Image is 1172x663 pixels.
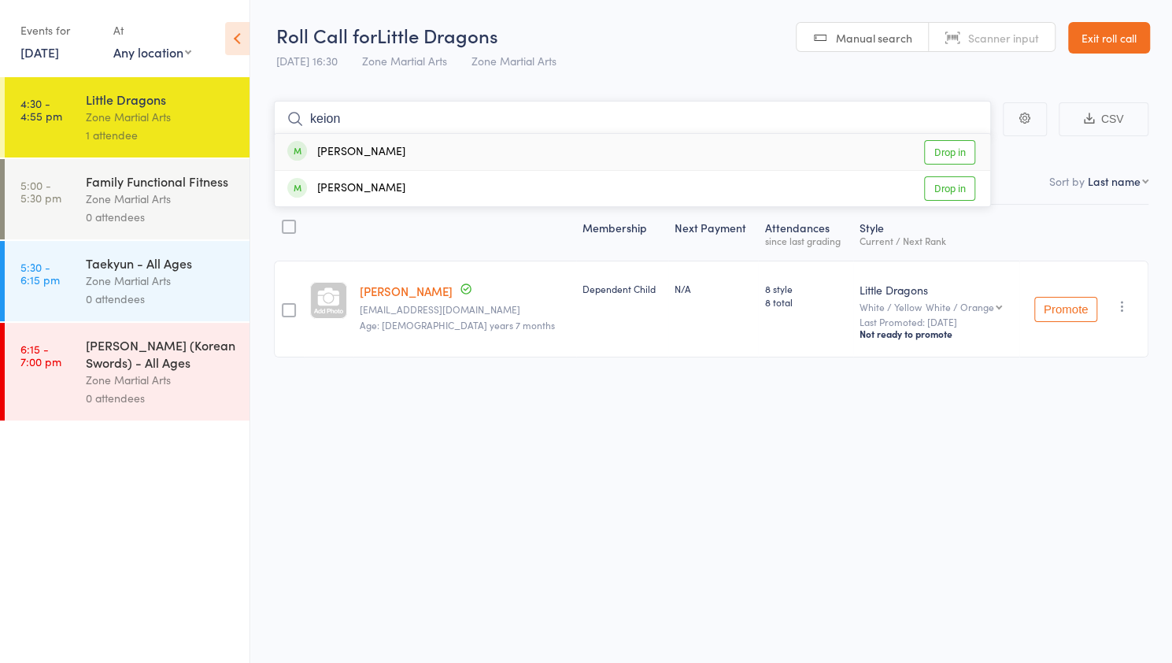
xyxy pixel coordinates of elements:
div: Taekyun - All Ages [86,254,236,272]
input: Search by name [274,101,991,137]
time: 6:15 - 7:00 pm [20,343,61,368]
div: Next Payment [668,212,759,254]
div: At [113,17,191,43]
label: Sort by [1049,173,1085,189]
div: N/A [675,282,752,295]
small: Last Promoted: [DATE] [860,317,1013,328]
span: Age: [DEMOGRAPHIC_DATA] years 7 months [360,318,555,331]
div: Style [853,212,1019,254]
a: 4:30 -4:55 pmLittle DragonsZone Martial Arts1 attendee [5,77,250,157]
a: Exit roll call [1068,22,1150,54]
div: Current / Next Rank [860,235,1013,246]
div: [PERSON_NAME] [287,143,405,161]
div: Zone Martial Arts [86,371,236,389]
a: [DATE] [20,43,59,61]
div: Zone Martial Arts [86,108,236,126]
span: 8 style [764,282,846,295]
time: 5:30 - 6:15 pm [20,261,60,286]
div: Little Dragons [86,91,236,108]
div: since last grading [764,235,846,246]
a: [PERSON_NAME] [360,283,453,299]
span: Little Dragons [377,22,498,48]
div: Last name [1088,173,1141,189]
div: Dependent Child [582,282,662,295]
a: 5:00 -5:30 pmFamily Functional FitnessZone Martial Arts0 attendees [5,159,250,239]
div: Any location [113,43,191,61]
time: 5:00 - 5:30 pm [20,179,61,204]
a: 5:30 -6:15 pmTaekyun - All AgesZone Martial Arts0 attendees [5,241,250,321]
time: 4:30 - 4:55 pm [20,97,62,122]
div: 0 attendees [86,389,236,407]
div: White / Yellow [860,302,1013,312]
div: [PERSON_NAME] (Korean Swords) - All Ages [86,336,236,371]
div: Atten­dances [758,212,852,254]
a: Drop in [924,140,975,165]
span: Roll Call for [276,22,377,48]
span: 8 total [764,295,846,309]
button: Promote [1034,297,1097,322]
div: 0 attendees [86,290,236,308]
span: Manual search [836,30,912,46]
span: [DATE] 16:30 [276,53,338,69]
a: Drop in [924,176,975,201]
div: Little Dragons [860,282,1013,298]
div: [PERSON_NAME] [287,180,405,198]
span: Scanner input [968,30,1039,46]
div: Not ready to promote [860,328,1013,340]
small: samantha.plumb89@outlook.com [360,304,570,315]
div: 0 attendees [86,208,236,226]
span: Zone Martial Arts [362,53,447,69]
div: Events for [20,17,98,43]
span: Zone Martial Arts [471,53,556,69]
a: 6:15 -7:00 pm[PERSON_NAME] (Korean Swords) - All AgesZone Martial Arts0 attendees [5,323,250,420]
div: Zone Martial Arts [86,272,236,290]
div: Family Functional Fitness [86,172,236,190]
div: Membership [576,212,668,254]
div: Zone Martial Arts [86,190,236,208]
button: CSV [1059,102,1148,136]
div: White / Orange [926,302,994,312]
div: 1 attendee [86,126,236,144]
